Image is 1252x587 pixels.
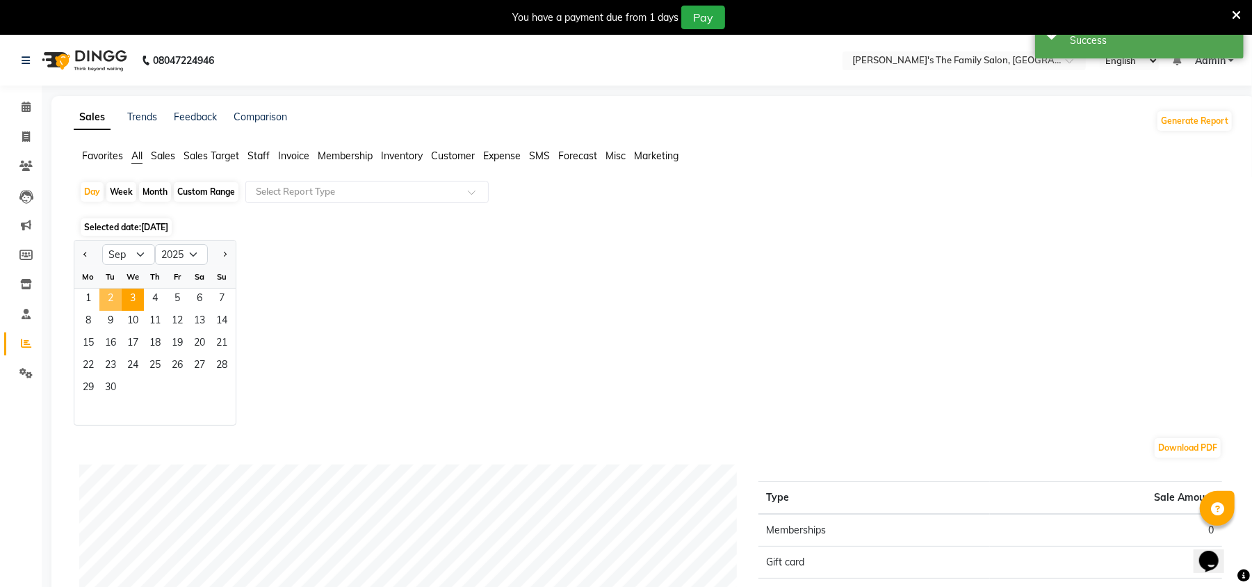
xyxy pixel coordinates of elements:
[634,150,678,162] span: Marketing
[188,311,211,333] div: Saturday, September 13, 2025
[211,289,233,311] div: Sunday, September 7, 2025
[99,311,122,333] div: Tuesday, September 9, 2025
[166,266,188,288] div: Fr
[990,514,1222,547] td: 0
[77,289,99,311] span: 1
[990,482,1222,515] th: Sale Amount
[77,311,99,333] div: Monday, September 8, 2025
[211,333,233,355] span: 21
[155,244,208,265] select: Select year
[77,311,99,333] span: 8
[758,482,991,515] th: Type
[80,243,91,266] button: Previous month
[144,333,166,355] div: Thursday, September 18, 2025
[144,333,166,355] span: 18
[144,311,166,333] div: Thursday, September 11, 2025
[318,150,373,162] span: Membership
[1155,438,1221,458] button: Download PDF
[381,150,423,162] span: Inventory
[77,333,99,355] div: Monday, September 15, 2025
[144,355,166,378] span: 25
[99,333,122,355] span: 16
[188,311,211,333] span: 13
[81,182,104,202] div: Day
[77,355,99,378] span: 22
[131,150,143,162] span: All
[166,355,188,378] span: 26
[758,514,991,547] td: Memberships
[144,266,166,288] div: Th
[211,266,233,288] div: Su
[144,289,166,311] span: 4
[174,111,217,123] a: Feedback
[211,355,233,378] div: Sunday, September 28, 2025
[77,266,99,288] div: Mo
[188,333,211,355] div: Saturday, September 20, 2025
[1195,54,1226,68] span: Admin
[247,150,270,162] span: Staff
[431,150,475,162] span: Customer
[141,222,168,232] span: [DATE]
[681,6,725,29] button: Pay
[99,378,122,400] span: 30
[122,333,144,355] span: 17
[166,289,188,311] span: 5
[122,266,144,288] div: We
[82,150,123,162] span: Favorites
[512,10,678,25] div: You have a payment due from 1 days
[99,333,122,355] div: Tuesday, September 16, 2025
[122,289,144,311] span: 3
[174,182,238,202] div: Custom Range
[234,111,287,123] a: Comparison
[139,182,171,202] div: Month
[99,289,122,311] span: 2
[166,355,188,378] div: Friday, September 26, 2025
[758,547,991,579] td: Gift card
[106,182,136,202] div: Week
[166,333,188,355] span: 19
[35,41,131,80] img: logo
[77,378,99,400] div: Monday, September 29, 2025
[1157,111,1232,131] button: Generate Report
[122,355,144,378] div: Wednesday, September 24, 2025
[122,289,144,311] div: Wednesday, September 3, 2025
[122,355,144,378] span: 24
[219,243,230,266] button: Next month
[77,355,99,378] div: Monday, September 22, 2025
[558,150,597,162] span: Forecast
[211,355,233,378] span: 28
[99,289,122,311] div: Tuesday, September 2, 2025
[99,266,122,288] div: Tu
[1194,531,1238,573] iframe: chat widget
[188,355,211,378] span: 27
[211,333,233,355] div: Sunday, September 21, 2025
[278,150,309,162] span: Invoice
[99,355,122,378] div: Tuesday, September 23, 2025
[188,266,211,288] div: Sa
[529,150,550,162] span: SMS
[122,333,144,355] div: Wednesday, September 17, 2025
[166,289,188,311] div: Friday, September 5, 2025
[188,333,211,355] span: 20
[77,378,99,400] span: 29
[211,289,233,311] span: 7
[153,41,214,80] b: 08047224946
[188,289,211,311] div: Saturday, September 6, 2025
[188,289,211,311] span: 6
[166,311,188,333] span: 12
[144,355,166,378] div: Thursday, September 25, 2025
[127,111,157,123] a: Trends
[211,311,233,333] span: 14
[99,311,122,333] span: 9
[151,150,175,162] span: Sales
[77,333,99,355] span: 15
[188,355,211,378] div: Saturday, September 27, 2025
[1070,33,1233,48] div: Success
[74,105,111,130] a: Sales
[166,333,188,355] div: Friday, September 19, 2025
[144,289,166,311] div: Thursday, September 4, 2025
[81,218,172,236] span: Selected date:
[77,289,99,311] div: Monday, September 1, 2025
[990,547,1222,579] td: 0
[211,311,233,333] div: Sunday, September 14, 2025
